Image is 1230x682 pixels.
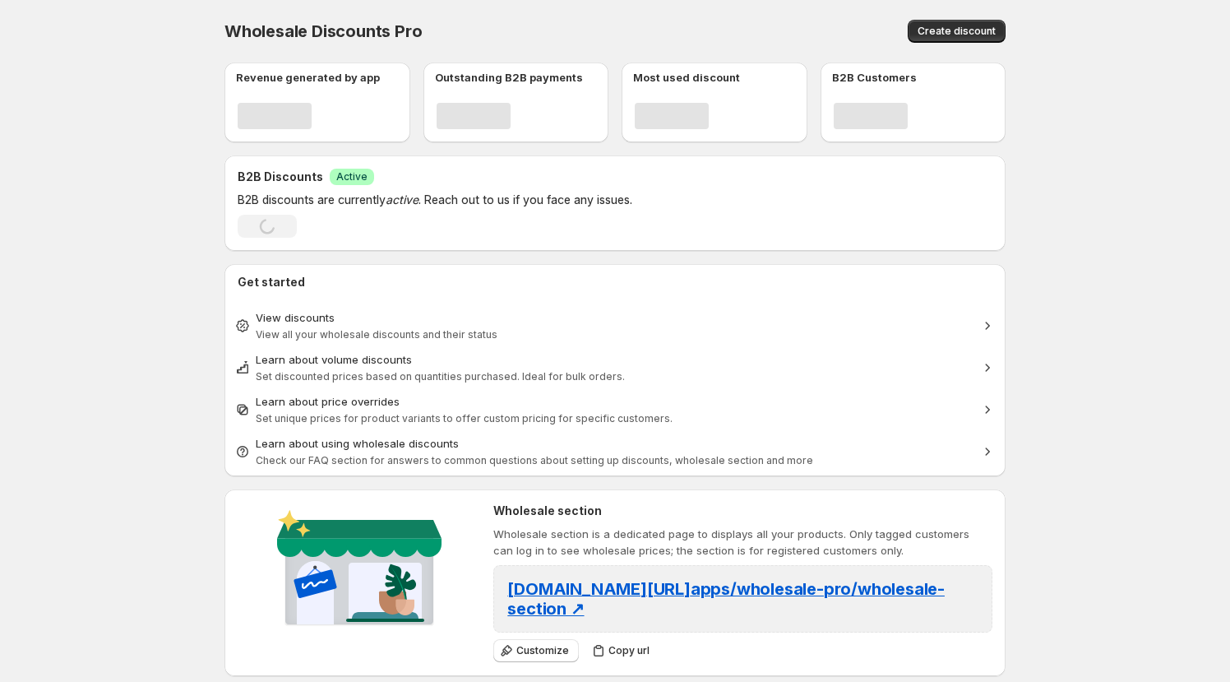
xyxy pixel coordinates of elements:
span: Create discount [918,25,996,38]
button: Copy url [585,639,659,662]
span: Wholesale Discounts Pro [224,21,422,41]
button: Create discount [908,20,1006,43]
button: Customize [493,639,579,662]
span: View all your wholesale discounts and their status [256,328,497,341]
div: Learn about price overrides [256,393,974,410]
a: [DOMAIN_NAME][URL]apps/wholesale-pro/wholesale-section ↗ [507,584,945,617]
span: Active [336,170,368,183]
p: B2B Customers [832,69,917,86]
p: Wholesale section is a dedicated page to displays all your products. Only tagged customers can lo... [493,526,992,559]
span: Set unique prices for product variants to offer custom pricing for specific customers. [256,412,673,425]
span: Set discounted prices based on quantities purchased. Ideal for bulk orders. [256,370,625,383]
p: Outstanding B2B payments [435,69,583,86]
span: [DOMAIN_NAME][URL] apps/wholesale-pro/wholesale-section ↗ [507,579,945,619]
img: Wholesale section [271,503,448,639]
div: Learn about using wholesale discounts [256,435,974,452]
h2: B2B Discounts [238,169,323,185]
p: Most used discount [633,69,740,86]
span: Check our FAQ section for answers to common questions about setting up discounts, wholesale secti... [256,454,813,466]
span: Customize [516,644,569,657]
h2: Wholesale section [493,503,992,519]
div: View discounts [256,309,974,326]
h2: Get started [238,274,992,290]
em: active [386,193,418,206]
p: Revenue generated by app [236,69,380,86]
p: B2B discounts are currently . Reach out to us if you face any issues. [238,192,894,208]
span: Copy url [608,644,650,657]
div: Learn about volume discounts [256,351,974,368]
